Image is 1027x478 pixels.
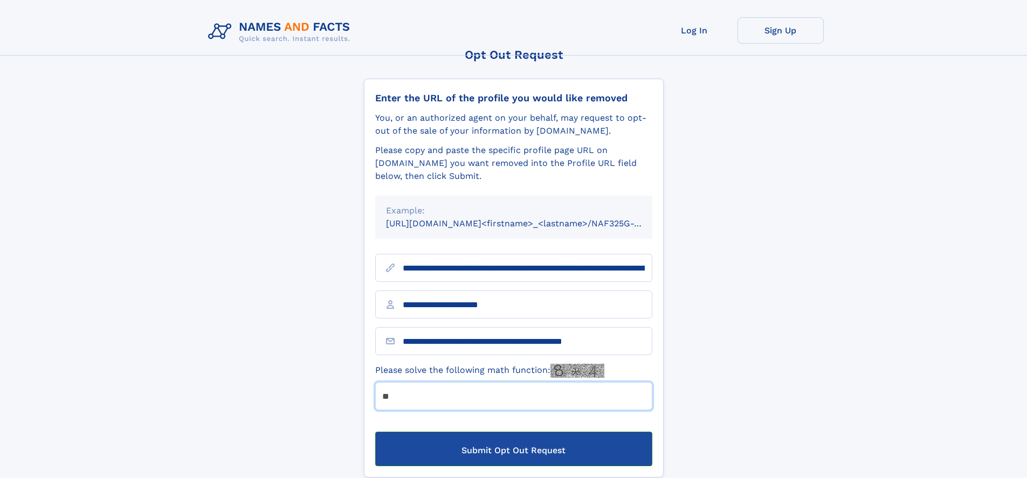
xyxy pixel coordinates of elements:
div: Please copy and paste the specific profile page URL on [DOMAIN_NAME] you want removed into the Pr... [375,144,652,183]
small: [URL][DOMAIN_NAME]<firstname>_<lastname>/NAF325G-xxxxxxxx [386,218,673,228]
a: Log In [651,17,737,44]
div: You, or an authorized agent on your behalf, may request to opt-out of the sale of your informatio... [375,112,652,137]
img: Logo Names and Facts [204,17,359,46]
button: Submit Opt Out Request [375,432,652,466]
div: Example: [386,204,642,217]
label: Please solve the following math function: [375,364,604,378]
a: Sign Up [737,17,824,44]
div: Enter the URL of the profile you would like removed [375,92,652,104]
